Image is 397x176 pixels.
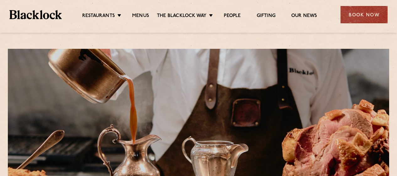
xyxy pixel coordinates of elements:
div: Book Now [341,6,388,23]
a: Our News [291,13,317,20]
a: Restaurants [82,13,115,20]
a: Menus [132,13,149,20]
a: The Blacklock Way [157,13,207,20]
a: Gifting [257,13,276,20]
a: People [224,13,241,20]
img: BL_Textured_Logo-footer-cropped.svg [9,10,62,19]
